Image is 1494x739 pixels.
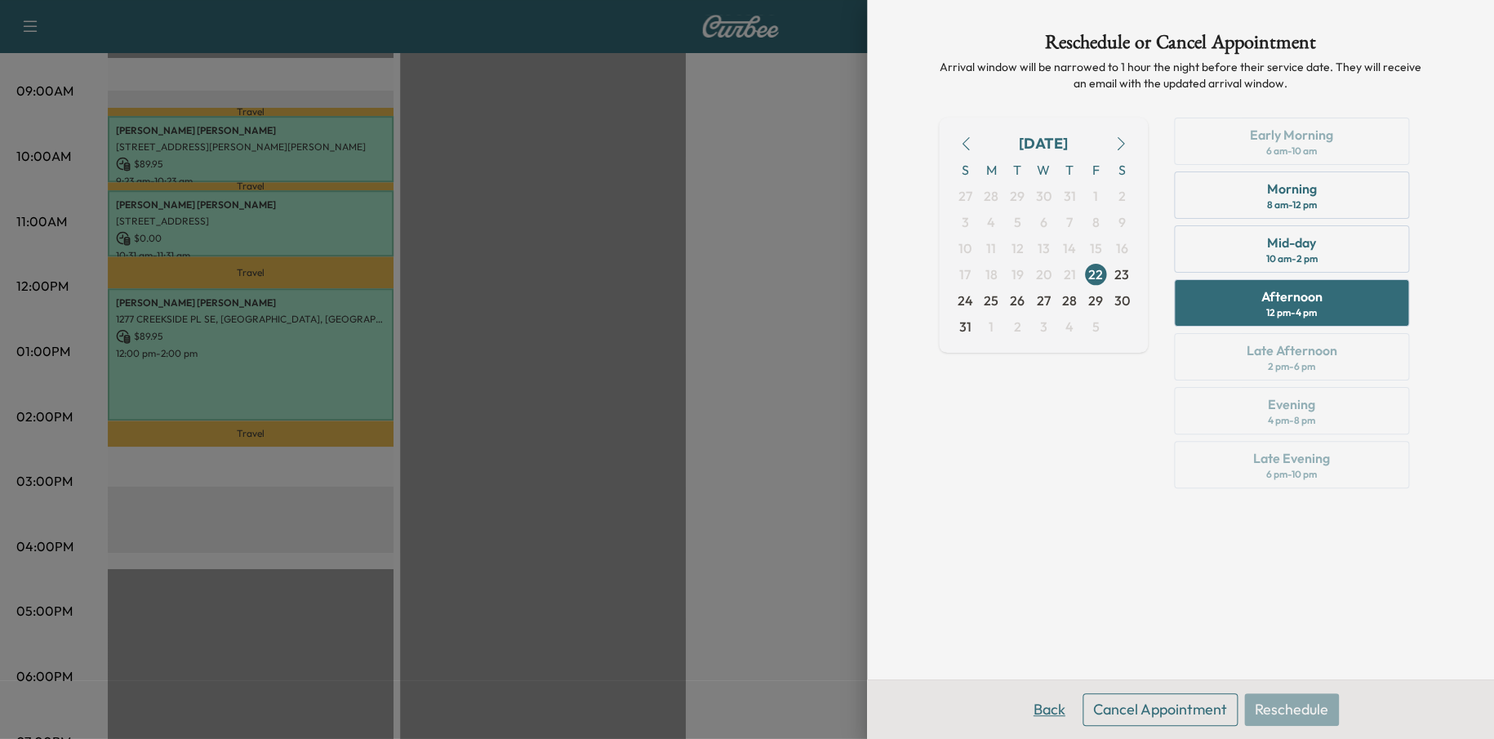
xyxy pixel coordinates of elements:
[1040,212,1047,232] span: 6
[1261,287,1323,306] div: Afternoon
[1038,238,1050,258] span: 13
[1064,186,1076,206] span: 31
[962,212,969,232] span: 3
[1267,179,1317,198] div: Morning
[987,212,995,232] span: 4
[959,317,972,336] span: 31
[1118,186,1126,206] span: 2
[939,59,1422,91] p: Arrival window will be narrowed to 1 hour the night before their service date. They will receive ...
[985,265,998,284] span: 18
[1093,186,1098,206] span: 1
[1012,238,1024,258] span: 12
[952,157,978,183] span: S
[1023,693,1076,726] button: Back
[1090,238,1102,258] span: 15
[1114,265,1129,284] span: 23
[958,291,973,310] span: 24
[1083,157,1109,183] span: F
[1083,693,1238,726] button: Cancel Appointment
[1012,265,1024,284] span: 19
[1114,291,1130,310] span: 30
[989,317,994,336] span: 1
[1014,212,1021,232] span: 5
[958,186,972,206] span: 27
[1010,186,1025,206] span: 29
[986,238,996,258] span: 11
[1010,291,1025,310] span: 26
[939,33,1422,59] h1: Reschedule or Cancel Appointment
[978,157,1004,183] span: M
[1266,306,1317,319] div: 12 pm - 4 pm
[1036,186,1052,206] span: 30
[1004,157,1030,183] span: T
[1266,252,1318,265] div: 10 am - 2 pm
[1014,317,1021,336] span: 2
[958,238,972,258] span: 10
[984,186,998,206] span: 28
[1036,265,1052,284] span: 20
[1092,317,1100,336] span: 5
[1062,291,1077,310] span: 28
[1065,317,1074,336] span: 4
[1064,265,1076,284] span: 21
[1088,291,1103,310] span: 29
[1118,212,1126,232] span: 9
[959,265,971,284] span: 17
[1056,157,1083,183] span: T
[1037,291,1051,310] span: 27
[1066,212,1073,232] span: 7
[1063,238,1076,258] span: 14
[1019,132,1068,155] div: [DATE]
[1267,198,1317,211] div: 8 am - 12 pm
[1040,317,1047,336] span: 3
[984,291,998,310] span: 25
[1116,238,1128,258] span: 16
[1267,233,1316,252] div: Mid-day
[1088,265,1103,284] span: 22
[1030,157,1056,183] span: W
[1092,212,1100,232] span: 8
[1109,157,1135,183] span: S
